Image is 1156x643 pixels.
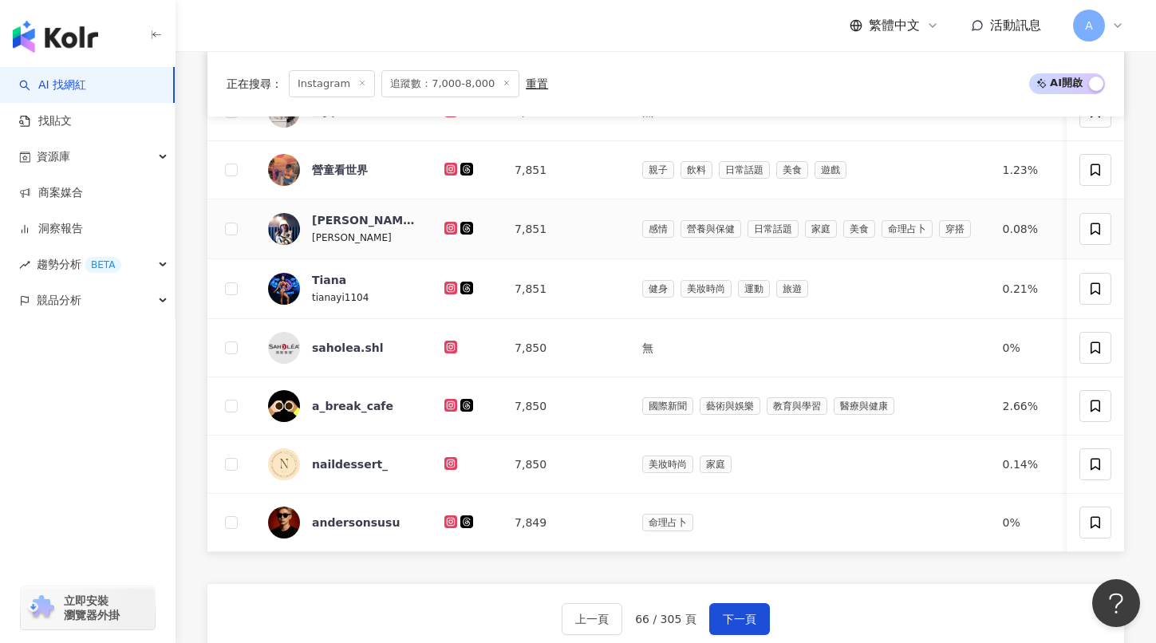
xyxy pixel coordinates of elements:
[227,77,282,90] span: 正在搜尋 ：
[268,448,419,480] a: KOL Avatarnaildessert_
[502,436,629,494] td: 7,850
[1003,220,1052,238] div: 0.08%
[575,613,609,625] span: 上一頁
[19,113,72,129] a: 找貼文
[13,21,98,53] img: logo
[939,220,971,238] span: 穿搭
[526,77,548,90] div: 重置
[719,161,770,179] span: 日常話題
[37,139,70,175] span: 資源庫
[268,448,300,480] img: KOL Avatar
[312,340,384,356] div: saholea.shl
[681,280,732,298] span: 美妝時尚
[843,220,875,238] span: 美食
[1085,17,1093,34] span: A
[642,161,674,179] span: 親子
[26,595,57,621] img: chrome extension
[776,161,808,179] span: 美食
[642,280,674,298] span: 健身
[21,586,155,629] a: chrome extension立即安裝 瀏覽器外掛
[312,272,346,288] div: Tiana
[1092,579,1140,627] iframe: Help Scout Beacon - Open
[502,141,629,199] td: 7,851
[1003,514,1052,531] div: 0%
[700,397,760,415] span: 藝術與娛樂
[312,162,368,178] div: 營童看世界
[990,18,1041,33] span: 活動訊息
[19,185,83,201] a: 商案媒合
[502,319,629,377] td: 7,850
[1003,161,1052,179] div: 1.23%
[381,70,519,97] span: 追蹤數：7,000-8,000
[635,613,696,625] span: 66 / 305 頁
[642,220,674,238] span: 感情
[869,17,920,34] span: 繁體中文
[834,397,894,415] span: 醫療與健康
[85,257,121,273] div: BETA
[312,292,369,303] span: tianayi1104
[642,514,693,531] span: 命理占卜
[776,280,808,298] span: 旅遊
[37,247,121,282] span: 趨勢分析
[268,332,300,364] img: KOL Avatar
[642,397,693,415] span: 國際新聞
[738,280,770,298] span: 運動
[1003,397,1052,415] div: 2.66%
[64,594,120,622] span: 立即安裝 瀏覽器外掛
[815,161,846,179] span: 遊戲
[748,220,799,238] span: 日常話題
[268,390,300,422] img: KOL Avatar
[767,397,827,415] span: 教育與學習
[642,339,977,357] div: 無
[268,273,300,305] img: KOL Avatar
[681,220,741,238] span: 營養與保健
[805,220,837,238] span: 家庭
[268,154,419,186] a: KOL Avatar營童看世界
[19,77,86,93] a: searchAI 找網紅
[268,212,419,246] a: KOL Avatar[PERSON_NAME]👒[PERSON_NAME]
[268,390,419,422] a: KOL Avatara_break_cafe
[312,456,388,472] div: naildessert_
[312,398,393,414] div: a_break_cafe
[502,377,629,436] td: 7,850
[268,272,419,306] a: KOL AvatarTianatianayi1104
[723,613,756,625] span: 下一頁
[681,161,712,179] span: 飲料
[268,507,419,538] a: KOL Avatarandersonsusu
[19,259,30,270] span: rise
[502,494,629,552] td: 7,849
[37,282,81,318] span: 競品分析
[268,332,419,364] a: KOL Avatarsaholea.shl
[19,221,83,237] a: 洞察報告
[1003,339,1052,357] div: 0%
[312,515,400,531] div: andersonsusu
[700,456,732,473] span: 家庭
[289,70,375,97] span: Instagram
[709,603,770,635] button: 下一頁
[312,232,392,243] span: [PERSON_NAME]
[502,199,629,259] td: 7,851
[882,220,933,238] span: 命理占卜
[1003,456,1052,473] div: 0.14%
[642,456,693,473] span: 美妝時尚
[562,603,622,635] button: 上一頁
[502,259,629,319] td: 7,851
[1003,280,1052,298] div: 0.21%
[312,212,416,228] div: [PERSON_NAME]👒
[268,213,300,245] img: KOL Avatar
[268,154,300,186] img: KOL Avatar
[268,507,300,538] img: KOL Avatar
